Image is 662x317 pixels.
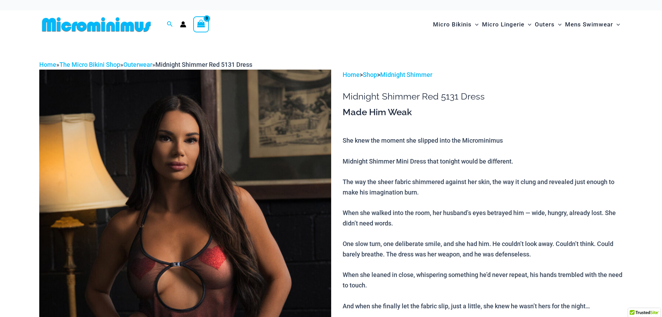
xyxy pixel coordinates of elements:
span: Menu Toggle [555,16,562,33]
h1: Midnight Shimmer Red 5131 Dress [343,91,623,102]
span: » » » [39,61,252,68]
a: View Shopping Cart, empty [193,16,209,32]
a: Search icon link [167,20,173,29]
a: Mens SwimwearMenu ToggleMenu Toggle [563,14,622,35]
span: Micro Lingerie [482,16,524,33]
span: Menu Toggle [472,16,479,33]
a: Home [39,61,56,68]
span: Midnight Shimmer Red 5131 Dress [155,61,252,68]
a: Midnight Shimmer [380,71,432,78]
a: Micro LingerieMenu ToggleMenu Toggle [480,14,533,35]
span: Outers [535,16,555,33]
p: > > [343,70,623,80]
a: OutersMenu ToggleMenu Toggle [533,14,563,35]
a: Micro BikinisMenu ToggleMenu Toggle [431,14,480,35]
a: Account icon link [180,21,186,27]
span: Micro Bikinis [433,16,472,33]
h3: Made Him Weak [343,106,623,118]
a: Shop [363,71,377,78]
a: Home [343,71,360,78]
span: Menu Toggle [524,16,531,33]
a: The Micro Bikini Shop [59,61,120,68]
nav: Site Navigation [430,13,623,36]
span: Menu Toggle [613,16,620,33]
a: Outerwear [123,61,152,68]
span: Mens Swimwear [565,16,613,33]
img: MM SHOP LOGO FLAT [39,17,154,32]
